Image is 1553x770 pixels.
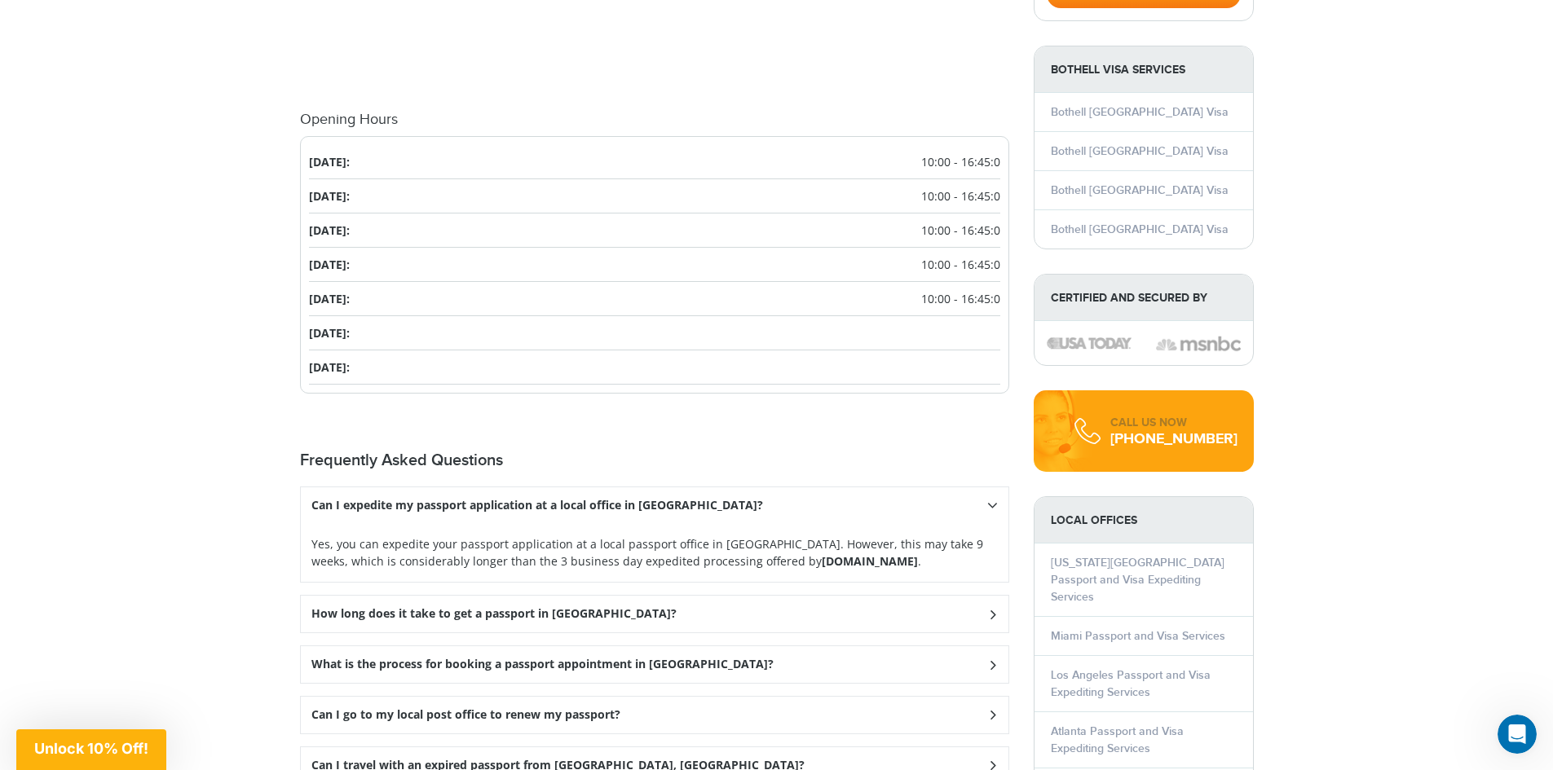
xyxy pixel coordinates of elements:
[300,112,1009,128] h4: Opening Hours
[1051,183,1229,197] a: Bothell [GEOGRAPHIC_DATA] Visa
[921,153,1000,170] span: 10:00 - 16:45:0
[1051,629,1225,643] a: Miami Passport and Visa Services
[309,213,1000,248] li: [DATE]:
[311,708,620,722] h3: Can I go to my local post office to renew my passport?
[1051,668,1211,699] a: Los Angeles Passport and Visa Expediting Services
[1051,724,1184,755] a: Atlanta Passport and Visa Expediting Services
[1035,497,1253,543] strong: LOCAL OFFICES
[309,350,1000,385] li: [DATE]:
[311,658,774,671] h3: What is the process for booking a passport appointment in [GEOGRAPHIC_DATA]?
[1051,556,1224,604] a: [US_STATE][GEOGRAPHIC_DATA] Passport and Visa Expediting Services
[309,145,1000,179] li: [DATE]:
[1110,431,1238,447] div: [PHONE_NUMBER]
[921,187,1000,205] span: 10:00 - 16:45:0
[16,729,166,770] div: Unlock 10% Off!
[1051,144,1229,158] a: Bothell [GEOGRAPHIC_DATA] Visa
[309,316,1000,350] li: [DATE]:
[1110,415,1238,431] div: CALL US NOW
[1035,275,1253,321] strong: Certified and Secured by
[822,553,918,569] strong: [DOMAIN_NAME]
[921,290,1000,307] span: 10:00 - 16:45:0
[1051,222,1229,236] a: Bothell [GEOGRAPHIC_DATA] Visa
[309,282,1000,316] li: [DATE]:
[311,535,998,570] p: Yes, you can expedite your passport application at a local passport office in [GEOGRAPHIC_DATA]. ...
[1498,715,1537,754] iframe: Intercom live chat
[1035,46,1253,93] strong: Bothell Visa Services
[309,248,1000,282] li: [DATE]:
[311,607,677,621] h3: How long does it take to get a passport in [GEOGRAPHIC_DATA]?
[34,740,148,757] span: Unlock 10% Off!
[1051,105,1229,119] a: Bothell [GEOGRAPHIC_DATA] Visa
[300,451,1009,470] h2: Frequently Asked Questions
[1047,337,1132,349] img: image description
[921,256,1000,273] span: 10:00 - 16:45:0
[309,179,1000,213] li: [DATE]:
[921,222,1000,239] span: 10:00 - 16:45:0
[311,499,763,513] h3: Can I expedite my passport application at a local office in [GEOGRAPHIC_DATA]?
[1156,334,1241,354] img: image description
